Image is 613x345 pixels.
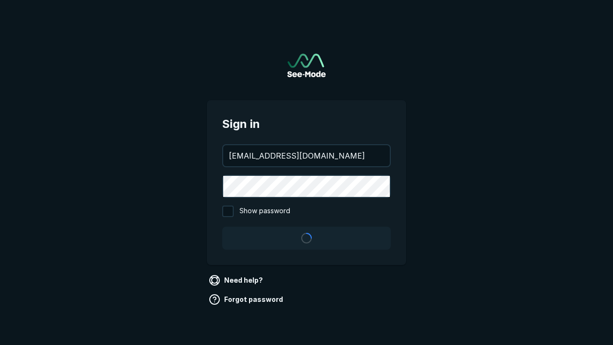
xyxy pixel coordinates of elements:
img: See-Mode Logo [287,54,326,77]
input: your@email.com [223,145,390,166]
a: Need help? [207,273,267,288]
span: Show password [239,206,290,217]
a: Go to sign in [287,54,326,77]
span: Sign in [222,115,391,133]
a: Forgot password [207,292,287,307]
